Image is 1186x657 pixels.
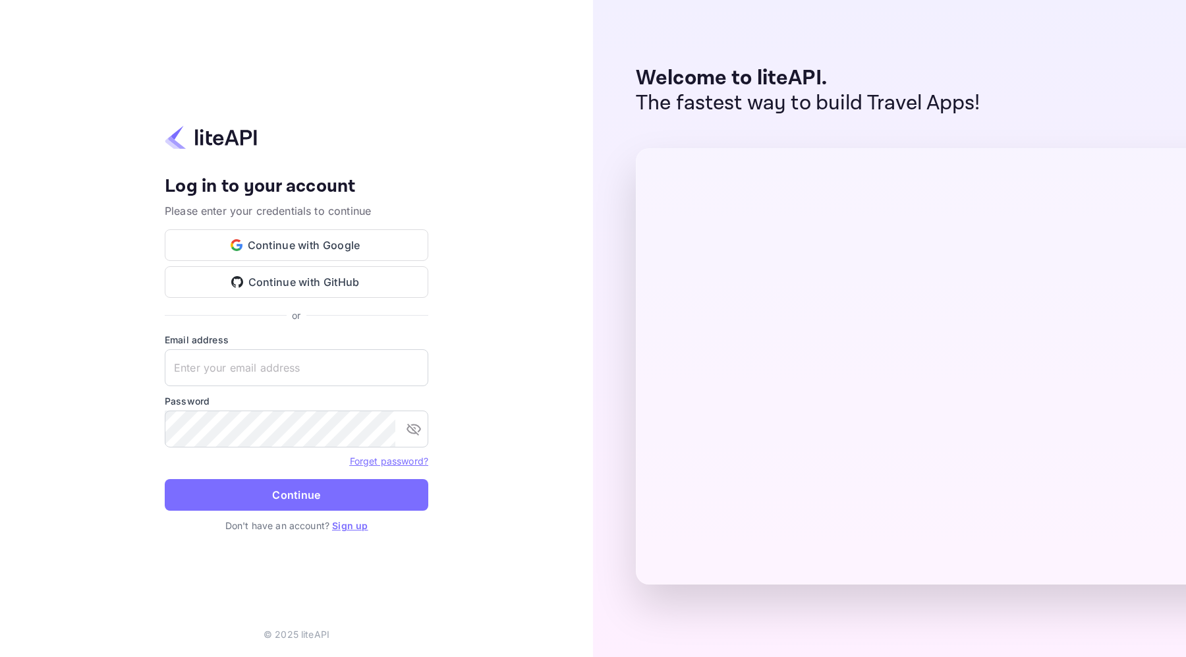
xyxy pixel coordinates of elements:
p: © 2025 liteAPI [264,627,329,641]
button: Continue [165,479,428,511]
input: Enter your email address [165,349,428,386]
img: liteapi [165,125,257,150]
a: Sign up [332,520,368,531]
p: Welcome to liteAPI. [636,66,980,91]
p: or [292,308,300,322]
label: Email address [165,333,428,347]
a: Forget password? [350,455,428,467]
p: The fastest way to build Travel Apps! [636,91,980,116]
button: Continue with GitHub [165,266,428,298]
a: Forget password? [350,454,428,467]
button: Continue with Google [165,229,428,261]
label: Password [165,394,428,408]
button: toggle password visibility [401,416,427,442]
p: Don't have an account? [165,519,428,532]
h4: Log in to your account [165,175,428,198]
p: Please enter your credentials to continue [165,203,428,219]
